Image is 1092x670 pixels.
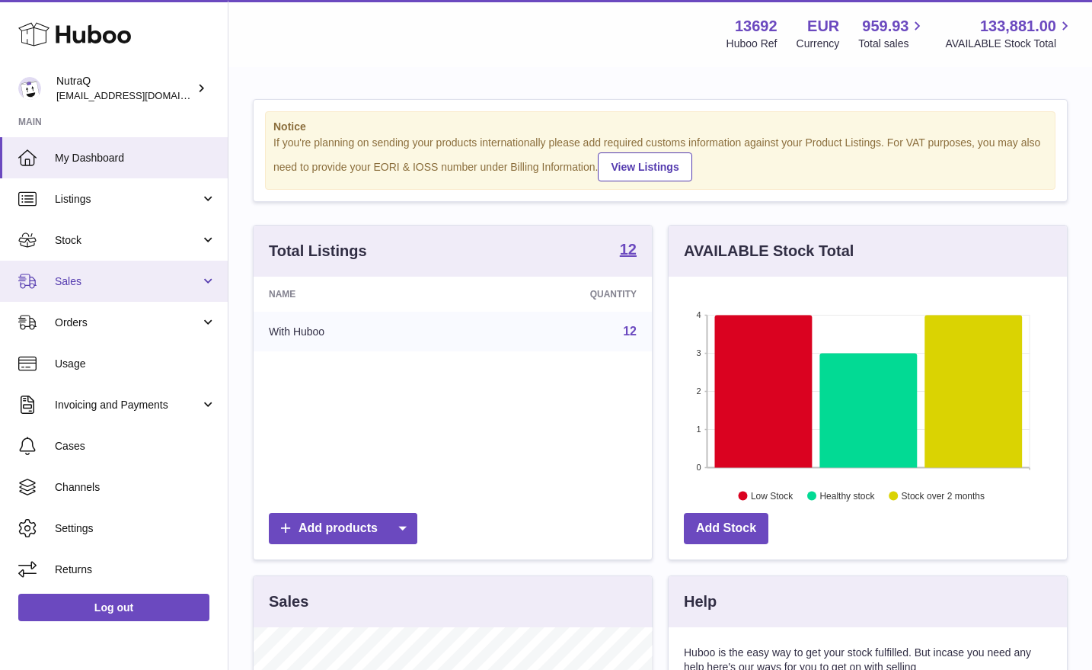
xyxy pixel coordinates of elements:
[902,490,985,501] text: Stock over 2 months
[55,398,200,412] span: Invoicing and Payments
[696,348,701,357] text: 3
[862,16,908,37] span: 959.93
[696,463,701,472] text: 0
[751,490,793,501] text: Low Stock
[620,242,637,257] strong: 12
[858,37,926,51] span: Total sales
[684,591,717,612] h3: Help
[55,480,216,495] span: Channels
[269,513,417,544] a: Add products
[55,563,216,577] span: Returns
[726,37,777,51] div: Huboo Ref
[807,16,839,37] strong: EUR
[55,357,216,371] span: Usage
[980,16,1056,37] span: 133,881.00
[858,16,926,51] a: 959.93 Total sales
[684,513,768,544] a: Add Stock
[620,242,637,260] a: 12
[269,241,367,261] h3: Total Listings
[55,192,200,207] span: Listings
[598,152,691,181] a: View Listings
[55,274,200,289] span: Sales
[696,310,701,319] text: 4
[273,136,1047,181] div: If you're planning on sending your products internationally please add required customs informati...
[684,241,854,261] h3: AVAILABLE Stock Total
[55,521,216,536] span: Settings
[735,16,777,37] strong: 13692
[55,439,216,454] span: Cases
[254,312,464,351] td: With Huboo
[18,77,41,100] img: log@nutraq.com
[56,74,193,103] div: NutraQ
[254,277,464,312] th: Name
[696,386,701,396] text: 2
[55,151,216,165] span: My Dashboard
[464,277,652,312] th: Quantity
[623,325,637,338] a: 12
[273,120,1047,134] strong: Notice
[945,16,1074,51] a: 133,881.00 AVAILABLE Stock Total
[696,425,701,434] text: 1
[269,591,308,612] h3: Sales
[945,37,1074,51] span: AVAILABLE Stock Total
[55,316,200,330] span: Orders
[819,490,875,501] text: Healthy stock
[55,233,200,248] span: Stock
[797,37,840,51] div: Currency
[18,594,209,621] a: Log out
[56,89,224,101] span: [EMAIL_ADDRESS][DOMAIN_NAME]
